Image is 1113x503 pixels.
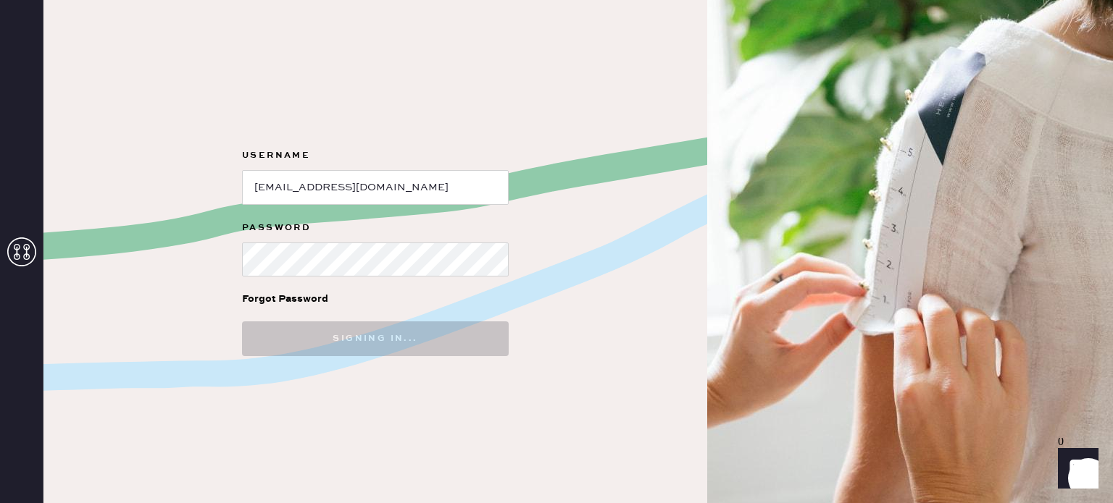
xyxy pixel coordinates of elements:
[242,170,509,205] input: e.g. john@doe.com
[242,291,328,307] div: Forgot Password
[242,219,509,237] label: Password
[242,321,509,356] button: Signing in...
[242,147,509,164] label: Username
[1044,438,1106,500] iframe: Front Chat
[242,276,328,321] a: Forgot Password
